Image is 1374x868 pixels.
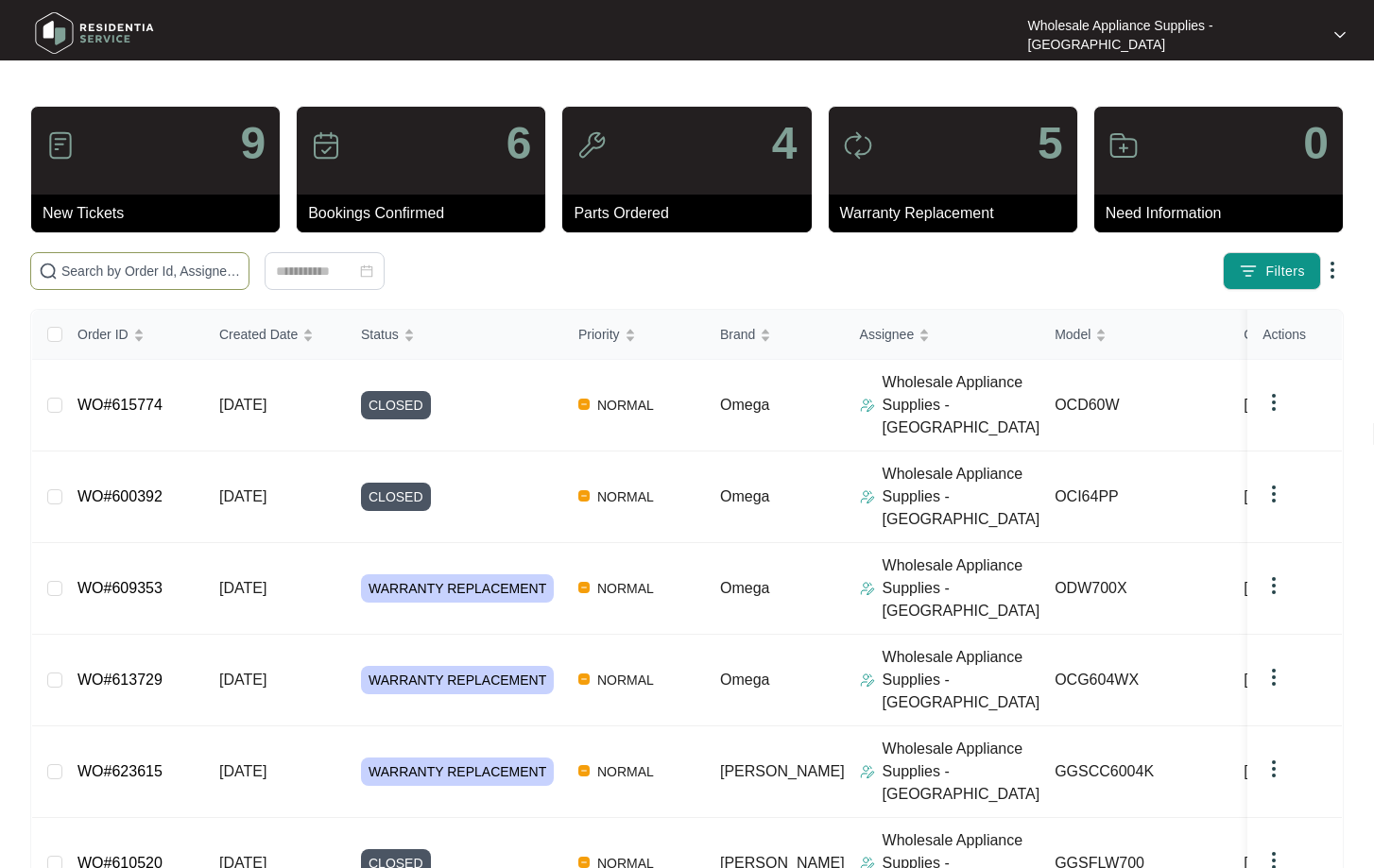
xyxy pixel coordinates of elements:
[204,310,346,360] th: Created Date
[346,310,563,360] th: Status
[720,672,769,688] span: Omega
[845,310,1040,360] th: Assignee
[1244,394,1368,417] span: [PERSON_NAME]
[1055,324,1091,345] span: Model
[720,580,769,596] span: Omega
[1223,252,1321,290] button: filter iconFilters
[578,765,590,776] img: Vercel Logo
[77,580,163,596] a: WO#609353
[361,666,554,694] span: WARRANTY REPLACEMENT
[574,202,811,225] p: Parts Ordered
[860,581,875,596] img: Assigner Icon
[28,5,161,61] img: residentia service logo
[1239,262,1258,281] img: filter icon
[1106,202,1343,225] p: Need Information
[45,130,76,161] img: icon
[361,483,431,511] span: CLOSED
[219,488,266,504] span: [DATE]
[590,669,661,691] span: NORMAL
[1265,262,1305,281] span: Filters
[1262,483,1285,505] img: dropdown arrow
[576,130,607,161] img: icon
[1247,310,1342,360] th: Actions
[77,488,163,504] a: WO#600392
[1244,760,1368,783] span: [PERSON_NAME]
[590,577,661,600] span: NORMAL
[361,757,554,786] span: WARRANTY REPLACEMENT
[62,310,204,360] th: Order ID
[1244,669,1368,691] span: [PERSON_NAME]
[843,130,873,161] img: icon
[840,202,1077,225] p: Warranty Replacement
[860,672,875,688] img: Assigner Icon
[43,202,280,225] p: New Tickets
[1334,30,1346,40] img: dropdown arrow
[1039,310,1228,360] th: Model
[240,121,266,166] p: 9
[578,324,620,345] span: Priority
[308,202,545,225] p: Bookings Confirmed
[1303,121,1329,166] p: 0
[39,262,58,281] img: search-icon
[860,764,875,779] img: Assigner Icon
[219,397,266,413] span: [DATE]
[77,763,163,779] a: WO#623615
[219,324,298,345] span: Created Date
[1028,16,1318,54] p: Wholesale Appliance Supplies - [GEOGRAPHIC_DATA]
[1038,121,1063,166] p: 5
[361,574,554,603] span: WARRANTY REPLACEMENT
[1039,543,1228,635] td: ODW700X
[590,394,661,417] span: NORMAL
[578,490,590,502] img: Vercel Logo
[1262,574,1285,597] img: dropdown arrow
[563,310,705,360] th: Priority
[860,398,875,413] img: Assigner Icon
[720,763,845,779] span: [PERSON_NAME]
[1039,726,1228,818] td: GGSCC6004K
[1244,324,1340,345] span: Customer Name
[720,488,769,504] span: Omega
[590,760,661,783] span: NORMAL
[705,310,845,360] th: Brand
[1321,259,1344,281] img: dropdown arrow
[361,391,431,419] span: CLOSED
[578,857,590,868] img: Vercel Logo
[1244,485,1368,508] span: [PERSON_NAME]
[1262,391,1285,414] img: dropdown arrow
[883,738,1040,806] p: Wholesale Appliance Supplies - [GEOGRAPHIC_DATA]
[1262,757,1285,780] img: dropdown arrow
[590,485,661,508] span: NORMAL
[883,371,1040,439] p: Wholesale Appliance Supplies - [GEOGRAPHIC_DATA]
[1262,666,1285,689] img: dropdown arrow
[61,261,241,281] input: Search by Order Id, Assignee Name, Customer Name, Brand and Model
[578,673,590,685] img: Vercel Logo
[1108,130,1139,161] img: icon
[77,397,163,413] a: WO#615774
[578,399,590,410] img: Vercel Logo
[1039,360,1228,451] td: OCD60W
[883,554,1040,622] p: Wholesale Appliance Supplies - [GEOGRAPHIC_DATA]
[219,763,266,779] span: [DATE]
[77,324,129,345] span: Order ID
[860,324,915,345] span: Assignee
[219,672,266,688] span: [DATE]
[311,130,341,161] img: icon
[361,324,399,345] span: Status
[1039,451,1228,543] td: OCI64PP
[219,580,266,596] span: [DATE]
[860,489,875,504] img: Assigner Icon
[883,646,1040,714] p: Wholesale Appliance Supplies - [GEOGRAPHIC_DATA]
[720,324,755,345] span: Brand
[883,463,1040,531] p: Wholesale Appliance Supplies - [GEOGRAPHIC_DATA]
[772,121,798,166] p: 4
[507,121,532,166] p: 6
[77,672,163,688] a: WO#613729
[1039,635,1228,726] td: OCG604WX
[720,397,769,413] span: Omega
[578,582,590,593] img: Vercel Logo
